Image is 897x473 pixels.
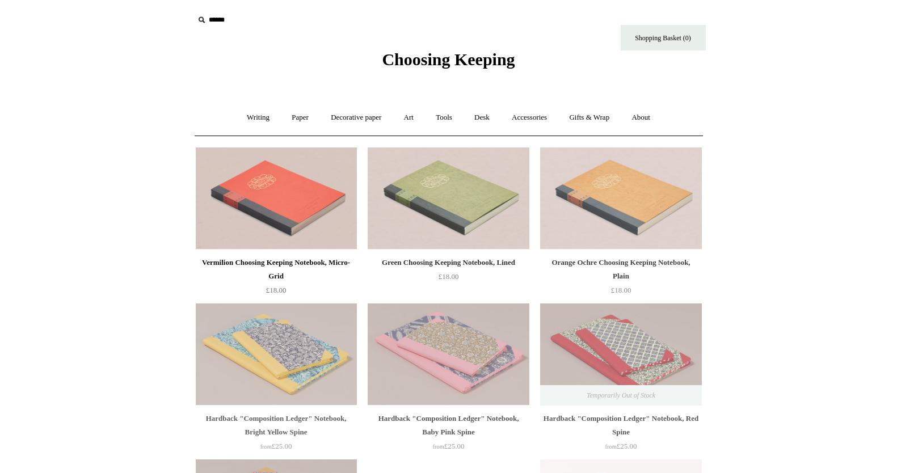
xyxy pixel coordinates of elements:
span: Choosing Keeping [382,50,515,69]
img: Orange Ochre Choosing Keeping Notebook, Plain [540,147,701,250]
a: Hardback "Composition Ledger" Notebook, Red Spine Hardback "Composition Ledger" Notebook, Red Spi... [540,303,701,406]
img: Hardback "Composition Ledger" Notebook, Bright Yellow Spine [196,303,357,406]
a: About [621,103,660,133]
a: Paper [281,103,319,133]
a: Hardback "Composition Ledger" Notebook, Baby Pink Spine Hardback "Composition Ledger" Notebook, B... [368,303,529,406]
a: Vermilion Choosing Keeping Notebook, Micro-Grid Vermilion Choosing Keeping Notebook, Micro-Grid [196,147,357,250]
a: Accessories [502,103,557,133]
a: Shopping Basket (0) [621,25,706,50]
span: £18.00 [611,286,631,294]
div: Hardback "Composition Ledger" Notebook, Red Spine [543,412,698,439]
a: Hardback "Composition Ledger" Notebook, Red Spine from£25.00 [540,412,701,458]
span: £25.00 [605,442,637,450]
a: Green Choosing Keeping Notebook, Lined Green Choosing Keeping Notebook, Lined [368,147,529,250]
div: Hardback "Composition Ledger" Notebook, Bright Yellow Spine [199,412,354,439]
img: Green Choosing Keeping Notebook, Lined [368,147,529,250]
img: Hardback "Composition Ledger" Notebook, Baby Pink Spine [368,303,529,406]
a: Writing [237,103,280,133]
a: Decorative paper [321,103,391,133]
span: £18.00 [439,272,459,281]
span: from [260,444,272,450]
img: Vermilion Choosing Keeping Notebook, Micro-Grid [196,147,357,250]
a: Orange Ochre Choosing Keeping Notebook, Plain £18.00 [540,256,701,302]
a: Orange Ochre Choosing Keeping Notebook, Plain Orange Ochre Choosing Keeping Notebook, Plain [540,147,701,250]
div: Hardback "Composition Ledger" Notebook, Baby Pink Spine [370,412,526,439]
a: Green Choosing Keeping Notebook, Lined £18.00 [368,256,529,302]
span: £25.00 [260,442,292,450]
a: Art [394,103,424,133]
span: £25.00 [433,442,465,450]
a: Hardback "Composition Ledger" Notebook, Baby Pink Spine from£25.00 [368,412,529,458]
a: Hardback "Composition Ledger" Notebook, Bright Yellow Spine Hardback "Composition Ledger" Noteboo... [196,303,357,406]
div: Green Choosing Keeping Notebook, Lined [370,256,526,269]
span: £18.00 [266,286,287,294]
a: Choosing Keeping [382,59,515,67]
a: Desk [464,103,500,133]
a: Gifts & Wrap [559,103,620,133]
a: Vermilion Choosing Keeping Notebook, Micro-Grid £18.00 [196,256,357,302]
span: from [433,444,444,450]
a: Tools [426,103,462,133]
div: Vermilion Choosing Keeping Notebook, Micro-Grid [199,256,354,283]
a: Hardback "Composition Ledger" Notebook, Bright Yellow Spine from£25.00 [196,412,357,458]
div: Orange Ochre Choosing Keeping Notebook, Plain [543,256,698,283]
span: from [605,444,617,450]
span: Temporarily Out of Stock [575,385,667,406]
img: Hardback "Composition Ledger" Notebook, Red Spine [540,303,701,406]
